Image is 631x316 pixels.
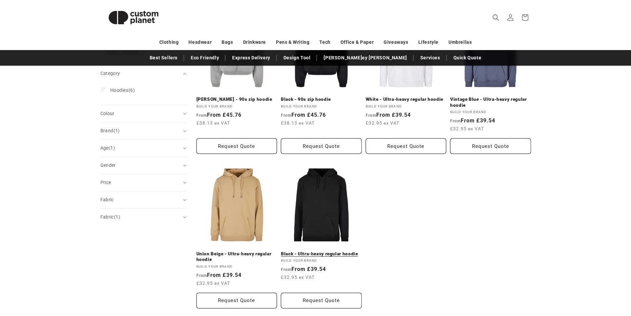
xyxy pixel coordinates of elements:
summary: Category (0 selected) [100,65,186,82]
a: Tech [319,36,330,48]
summary: Fabric (1 selected) [100,209,186,225]
span: Fabric [100,197,114,202]
span: (1) [114,214,120,220]
button: Request Quote [196,293,277,308]
span: Fabric [100,214,121,220]
span: Gender [100,162,116,168]
span: (6) [110,87,135,93]
summary: Search [489,10,503,25]
a: Headwear [188,36,212,48]
a: Black - Ultra-heavy regular hoodie [281,251,362,257]
span: (1) [114,128,120,133]
button: Request Quote [281,138,362,154]
a: White - Ultra-heavy regular hoodie [366,96,447,102]
summary: Colour (0 selected) [100,105,186,122]
a: Best Sellers [146,52,181,64]
a: Eco Friendly [187,52,222,64]
span: Category [100,71,120,76]
summary: Price [100,174,186,191]
span: Brand [100,128,120,133]
a: Umbrellas [448,36,472,48]
a: Lifestyle [418,36,439,48]
span: Age [100,145,115,151]
summary: Age (1 selected) [100,140,186,157]
a: [PERSON_NAME] - 90s zip hoodie [196,96,277,102]
a: Design Tool [280,52,314,64]
span: Colour [100,111,115,116]
img: Custom Planet [100,3,167,32]
a: Services [417,52,444,64]
a: Black - 90s zip hoodie [281,96,362,102]
iframe: Chat Widget [598,284,631,316]
a: Giveaways [384,36,408,48]
a: Pens & Writing [276,36,309,48]
button: Request Quote [450,138,531,154]
a: Union Beige - Ultra-heavy regular hoodie [196,251,277,263]
button: Request Quote [366,138,447,154]
a: Vintage Blue - Ultra-heavy regular hoodie [450,96,531,108]
a: Bags [222,36,233,48]
a: Express Delivery [229,52,274,64]
span: (1) [109,145,115,151]
a: Clothing [159,36,179,48]
a: Drinkware [243,36,266,48]
summary: Brand (1 selected) [100,122,186,139]
button: Request Quote [196,138,277,154]
button: Request Quote [281,293,362,308]
a: Quick Quote [450,52,485,64]
span: Price [100,180,111,185]
a: [PERSON_NAME]ey [PERSON_NAME] [320,52,410,64]
a: Office & Paper [341,36,374,48]
summary: Gender (0 selected) [100,157,186,174]
summary: Fabric (0 selected) [100,191,186,208]
span: Hoodies [110,88,129,93]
